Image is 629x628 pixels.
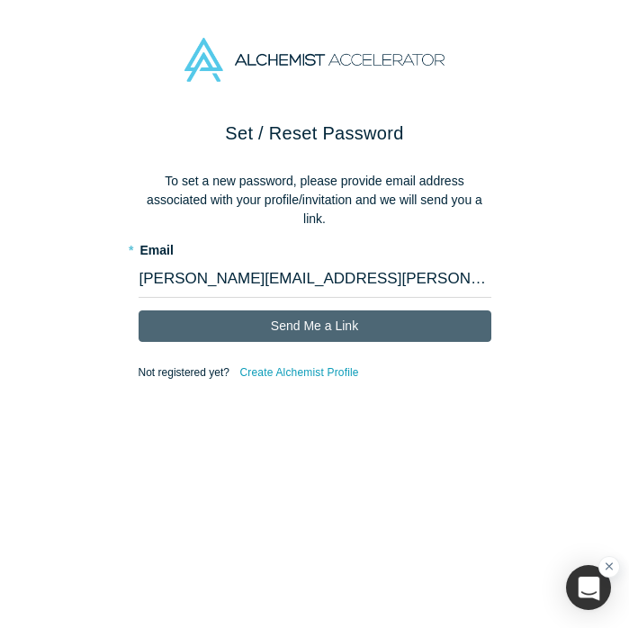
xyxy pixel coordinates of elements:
[139,120,491,147] h2: Set / Reset Password
[139,366,229,379] span: Not registered yet?
[238,361,359,384] a: Create Alchemist Profile
[139,235,491,260] label: Email
[184,38,444,82] img: Alchemist Accelerator Logo
[139,310,491,342] button: Send Me a Link
[139,172,491,229] p: To set a new password, please provide email address associated with your profile/invitation and w...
